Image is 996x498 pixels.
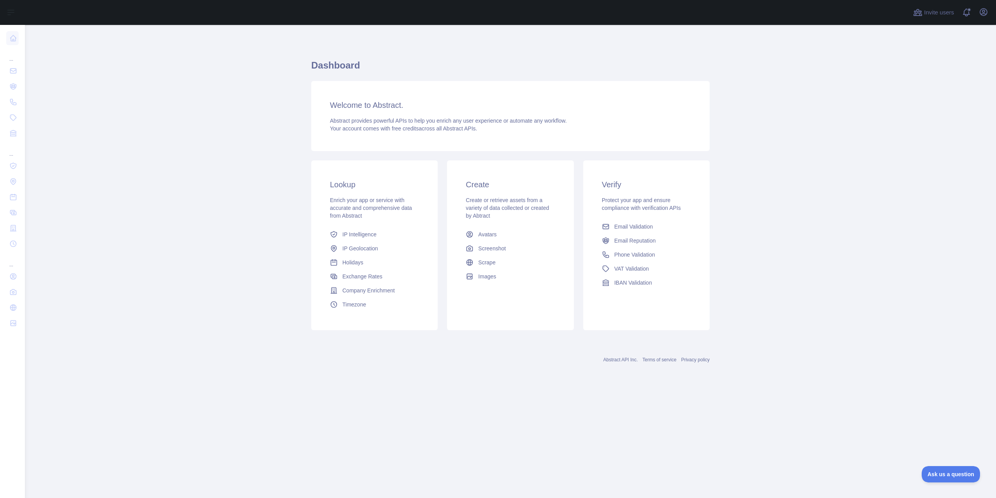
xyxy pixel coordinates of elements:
a: Holidays [327,255,422,269]
a: Scrape [463,255,558,269]
span: Protect your app and ensure compliance with verification APIs [602,197,681,211]
a: Email Reputation [599,234,694,248]
a: IP Geolocation [327,241,422,255]
span: Company Enrichment [342,287,395,294]
span: IBAN Validation [614,279,652,287]
a: Email Validation [599,220,694,234]
a: IBAN Validation [599,276,694,290]
div: ... [6,142,19,157]
a: Phone Validation [599,248,694,262]
a: Abstract API Inc. [603,357,638,363]
a: Images [463,269,558,283]
iframe: Toggle Customer Support [922,466,980,482]
span: Enrich your app or service with accurate and comprehensive data from Abstract [330,197,412,219]
span: Phone Validation [614,251,655,259]
span: Images [478,273,496,280]
h1: Dashboard [311,59,710,78]
span: IP Intelligence [342,231,377,238]
div: ... [6,252,19,268]
a: Terms of service [642,357,676,363]
span: VAT Validation [614,265,649,273]
a: VAT Validation [599,262,694,276]
button: Invite users [912,6,956,19]
span: Abstract provides powerful APIs to help you enrich any user experience or automate any workflow. [330,118,567,124]
h3: Lookup [330,179,419,190]
span: Invite users [924,8,954,17]
span: free credits [392,125,419,132]
span: Email Reputation [614,237,656,245]
a: Screenshot [463,241,558,255]
h3: Welcome to Abstract. [330,100,691,111]
a: Avatars [463,227,558,241]
span: Your account comes with across all Abstract APIs. [330,125,477,132]
div: ... [6,47,19,62]
a: IP Intelligence [327,227,422,241]
span: Timezone [342,301,366,308]
a: Exchange Rates [327,269,422,283]
span: Avatars [478,231,496,238]
span: Create or retrieve assets from a variety of data collected or created by Abtract [466,197,549,219]
span: Exchange Rates [342,273,382,280]
span: Scrape [478,259,495,266]
a: Privacy policy [681,357,710,363]
h3: Verify [602,179,691,190]
a: Timezone [327,297,422,311]
h3: Create [466,179,555,190]
span: IP Geolocation [342,245,378,252]
span: Email Validation [614,223,653,231]
span: Screenshot [478,245,506,252]
a: Company Enrichment [327,283,422,297]
span: Holidays [342,259,363,266]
